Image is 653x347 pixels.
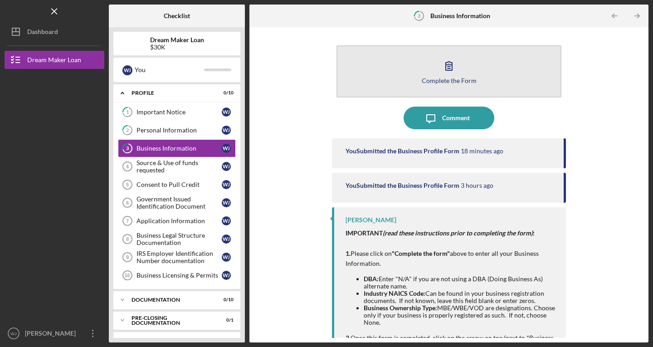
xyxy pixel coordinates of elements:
div: W J [222,235,231,244]
tspan: 7 [126,218,129,224]
button: Comment [404,107,494,129]
a: 7Application InformationWJ [118,212,236,230]
a: 1Important NoticeWJ [118,103,236,121]
a: 6Government Issued Identification DocumentWJ [118,194,236,212]
div: [PERSON_NAME] [346,216,396,224]
div: [PERSON_NAME] [23,324,82,345]
strong: Business Ownership Type: [364,304,437,312]
div: Government Issued Identification Document [136,195,222,210]
div: Business Licensing & Permits [136,272,222,279]
div: W J [222,162,231,171]
div: Profile [132,90,211,96]
a: 4Source & Use of funds requestedWJ [118,157,236,176]
a: 10Business Licensing & PermitsWJ [118,266,236,284]
div: 0 / 10 [217,297,234,303]
strong: Industry NAICS Code: [364,289,425,297]
div: 0 / 1 [217,318,234,323]
div: W J [222,271,231,280]
div: W J [122,65,132,75]
button: WJ[PERSON_NAME] [5,324,104,342]
div: Consent to Pull Credit [136,181,222,188]
strong: 1. [346,249,351,257]
a: 3Business InformationWJ [118,139,236,157]
button: Dream Maker Loan [5,51,104,69]
tspan: 9 [126,254,129,260]
a: 8Business Legal Structure DocumentationWJ [118,230,236,248]
tspan: 5 [126,182,129,187]
div: Important Notice [136,108,222,116]
li: Enter "N/A" if you are not using a DBA (Doing Business As) alternate name. [364,275,557,290]
div: W J [222,198,231,207]
text: WJ [10,331,17,336]
b: Checklist [164,12,190,20]
div: Personal Information [136,127,222,134]
b: Business Information [430,12,490,20]
div: W J [222,126,231,135]
li: MBE/WBE/VOD are designations. Choose only if your business is properly registered as such. If not... [364,304,557,326]
li: Can be found in your business registration documents. If not known, leave this field blank or ent... [364,290,557,304]
tspan: 6 [126,200,129,205]
div: 0 / 10 [217,90,234,96]
tspan: 2 [126,127,129,133]
tspan: 3 [126,146,129,152]
strong: 2. [346,334,351,342]
div: Business Information [136,145,222,152]
div: Application Information [136,217,222,225]
em: (read these instructions prior to completing the form) [383,229,533,237]
div: $30K [150,44,204,51]
tspan: 8 [126,236,129,242]
button: Dashboard [5,23,104,41]
div: Documentation [132,297,211,303]
div: You Submitted the Business Profile Form [346,147,459,155]
tspan: 3 [418,13,420,19]
time: 2025-08-11 17:55 [461,147,503,155]
div: You [135,62,204,78]
div: Dashboard [27,23,58,43]
button: Complete the Form [336,45,561,98]
tspan: 10 [124,273,130,278]
div: Business Legal Structure Documentation [136,232,222,246]
strong: "Complete the form" [392,249,450,257]
div: Source & Use of funds requested [136,159,222,174]
div: W J [222,253,231,262]
tspan: 1 [126,109,129,115]
b: Dream Maker Loan [150,36,204,44]
div: IRS Employer Identification Number documentation [136,250,222,264]
strong: IMPORTANT : [346,229,535,237]
tspan: 4 [126,164,129,169]
a: 5Consent to Pull CreditWJ [118,176,236,194]
div: W J [222,144,231,153]
p: Please click on above to enter all your Business Information. [346,228,557,269]
div: Pre-Closing Documentation [132,315,211,326]
div: You Submitted the Business Profile Form [346,182,459,189]
div: Dream Maker Loan [27,51,81,71]
a: 9IRS Employer Identification Number documentationWJ [118,248,236,266]
div: Complete the Form [422,77,477,84]
a: 2Personal InformationWJ [118,121,236,139]
div: W J [222,108,231,117]
div: Comment [442,107,470,129]
div: W J [222,180,231,189]
strong: DBA: [364,275,379,283]
div: W J [222,216,231,225]
time: 2025-08-11 14:54 [461,182,493,189]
